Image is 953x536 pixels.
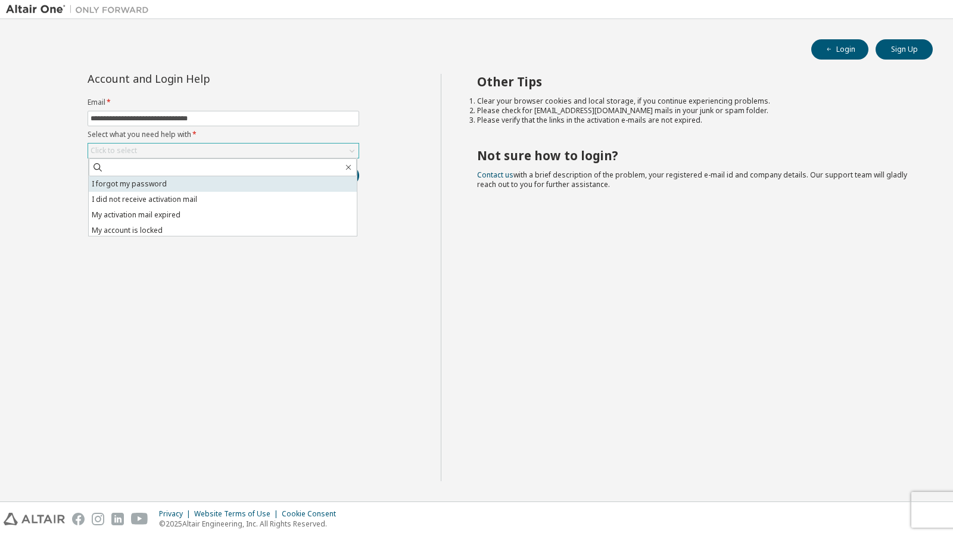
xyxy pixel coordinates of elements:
[92,513,104,525] img: instagram.svg
[282,509,343,519] div: Cookie Consent
[477,106,912,116] li: Please check for [EMAIL_ADDRESS][DOMAIN_NAME] mails in your junk or spam folder.
[89,176,357,192] li: I forgot my password
[876,39,933,60] button: Sign Up
[131,513,148,525] img: youtube.svg
[477,170,513,180] a: Contact us
[477,116,912,125] li: Please verify that the links in the activation e-mails are not expired.
[88,74,305,83] div: Account and Login Help
[4,513,65,525] img: altair_logo.svg
[6,4,155,15] img: Altair One
[477,170,907,189] span: with a brief description of the problem, your registered e-mail id and company details. Our suppo...
[111,513,124,525] img: linkedin.svg
[72,513,85,525] img: facebook.svg
[88,98,359,107] label: Email
[159,509,194,519] div: Privacy
[88,130,359,139] label: Select what you need help with
[477,96,912,106] li: Clear your browser cookies and local storage, if you continue experiencing problems.
[811,39,868,60] button: Login
[88,144,359,158] div: Click to select
[91,146,137,155] div: Click to select
[194,509,282,519] div: Website Terms of Use
[159,519,343,529] p: © 2025 Altair Engineering, Inc. All Rights Reserved.
[477,74,912,89] h2: Other Tips
[477,148,912,163] h2: Not sure how to login?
